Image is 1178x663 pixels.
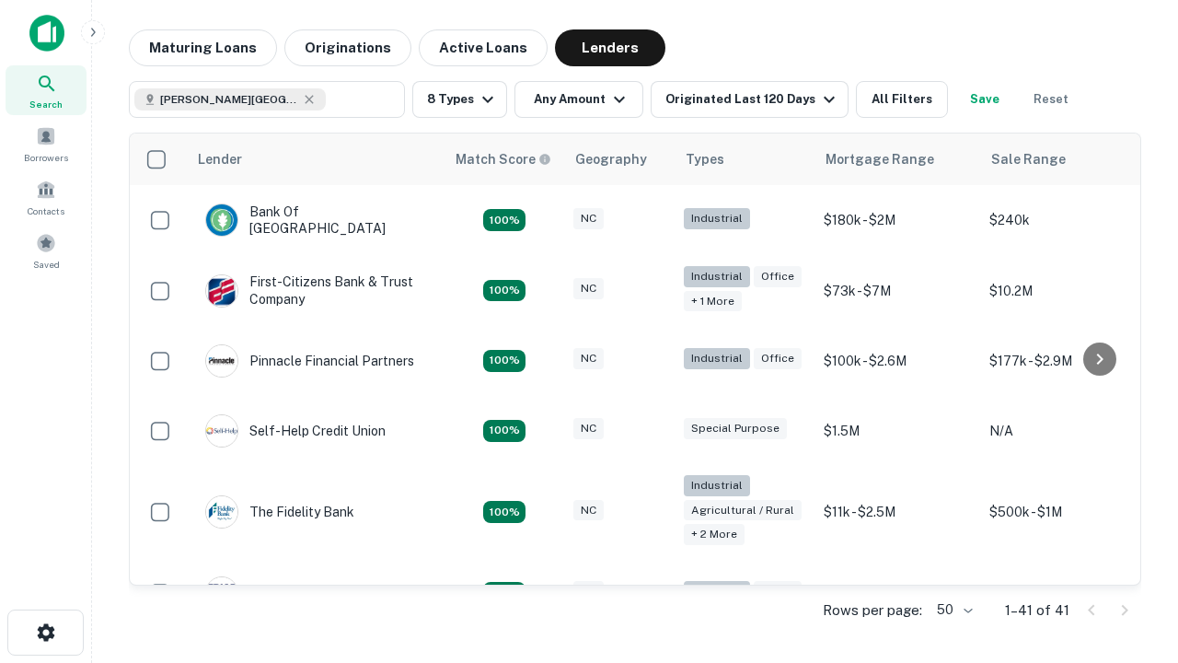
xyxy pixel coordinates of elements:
[955,81,1014,118] button: Save your search to get updates of matches that match your search criteria.
[684,291,742,312] div: + 1 more
[445,134,564,185] th: Capitalize uses an advanced AI algorithm to match your search with the best lender. The match sco...
[684,348,750,369] div: Industrial
[412,81,507,118] button: 8 Types
[573,208,604,229] div: NC
[29,15,64,52] img: capitalize-icon.png
[206,577,237,609] img: picture
[684,266,750,287] div: Industrial
[1022,81,1080,118] button: Reset
[575,148,647,170] div: Geography
[205,576,371,610] div: Triad Business Bank
[483,209,525,231] div: Matching Properties: 9, hasApolloMatch: undefined
[684,208,750,229] div: Industrial
[651,81,849,118] button: Originated Last 120 Days
[514,81,643,118] button: Any Amount
[573,500,604,521] div: NC
[980,134,1146,185] th: Sale Range
[573,418,604,439] div: NC
[205,344,414,378] div: Pinnacle Financial Partners
[980,396,1146,466] td: N/A
[205,495,354,529] div: The Fidelity Bank
[980,558,1146,628] td: $5.3M
[980,326,1146,396] td: $177k - $2.9M
[754,581,802,602] div: Office
[206,415,237,447] img: picture
[456,149,548,169] h6: Match Score
[754,266,802,287] div: Office
[6,65,87,115] a: Search
[814,134,980,185] th: Mortgage Range
[814,185,980,255] td: $180k - $2M
[456,149,551,169] div: Capitalize uses an advanced AI algorithm to match your search with the best lender. The match sco...
[1086,516,1178,604] iframe: Chat Widget
[24,150,68,165] span: Borrowers
[187,134,445,185] th: Lender
[856,81,948,118] button: All Filters
[6,119,87,169] a: Borrowers
[754,348,802,369] div: Office
[684,500,802,521] div: Agricultural / Rural
[205,273,426,307] div: First-citizens Bank & Trust Company
[675,134,814,185] th: Types
[206,275,237,307] img: picture
[205,414,386,448] div: Self-help Credit Union
[483,501,525,523] div: Matching Properties: 17, hasApolloMatch: undefined
[483,280,525,302] div: Matching Properties: 11, hasApolloMatch: undefined
[930,597,976,623] div: 50
[483,582,525,604] div: Matching Properties: 7, hasApolloMatch: undefined
[980,185,1146,255] td: $240k
[555,29,665,66] button: Lenders
[814,558,980,628] td: $82.5k - $3.8M
[29,97,63,111] span: Search
[6,226,87,275] a: Saved
[573,278,604,299] div: NC
[826,148,934,170] div: Mortgage Range
[686,148,724,170] div: Types
[206,345,237,377] img: picture
[573,348,604,369] div: NC
[205,204,426,237] div: Bank Of [GEOGRAPHIC_DATA]
[665,88,840,110] div: Originated Last 120 Days
[284,29,411,66] button: Originations
[684,475,750,496] div: Industrial
[814,466,980,559] td: $11k - $2.5M
[684,581,750,602] div: Industrial
[483,420,525,442] div: Matching Properties: 11, hasApolloMatch: undefined
[33,257,60,272] span: Saved
[823,599,922,622] p: Rows per page:
[991,148,1066,170] div: Sale Range
[1005,599,1069,622] p: 1–41 of 41
[198,148,242,170] div: Lender
[564,134,675,185] th: Geography
[980,466,1146,559] td: $500k - $1M
[28,204,64,218] span: Contacts
[814,326,980,396] td: $100k - $2.6M
[573,581,604,602] div: NC
[129,29,277,66] button: Maturing Loans
[980,255,1146,325] td: $10.2M
[684,418,787,439] div: Special Purpose
[419,29,548,66] button: Active Loans
[206,204,237,236] img: picture
[160,91,298,108] span: [PERSON_NAME][GEOGRAPHIC_DATA], [GEOGRAPHIC_DATA]
[684,524,745,545] div: + 2 more
[483,350,525,372] div: Matching Properties: 13, hasApolloMatch: undefined
[6,172,87,222] a: Contacts
[814,396,980,466] td: $1.5M
[814,255,980,325] td: $73k - $7M
[206,496,237,528] img: picture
